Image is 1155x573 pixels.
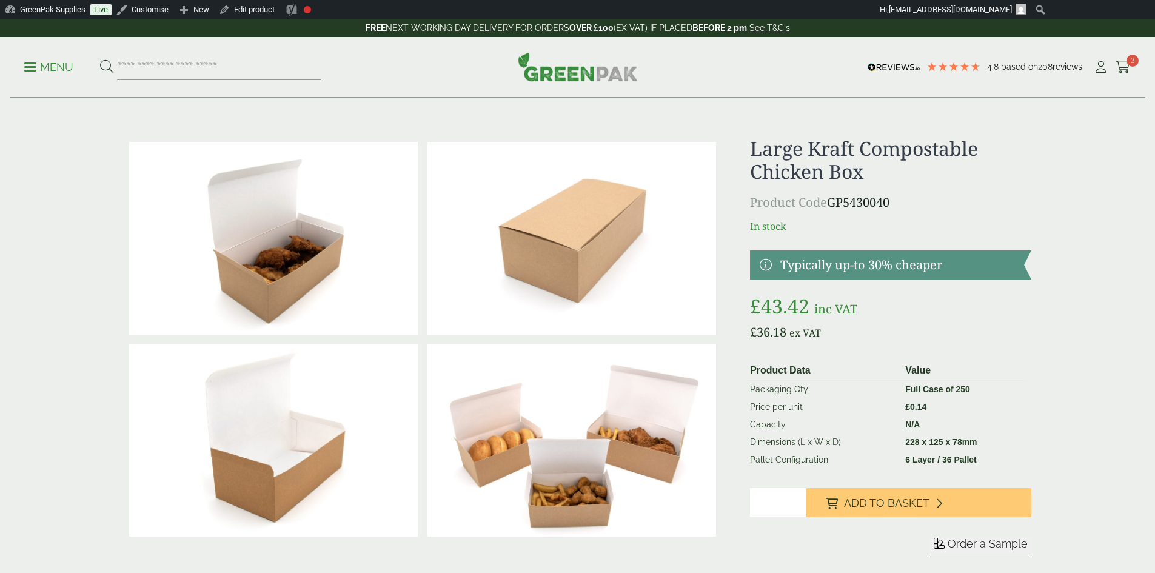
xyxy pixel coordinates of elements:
[750,219,1031,233] p: In stock
[1093,61,1108,73] i: My Account
[745,434,900,451] td: Dimensions (L x W x D)
[806,488,1031,517] button: Add to Basket
[1127,55,1139,67] span: 3
[427,344,716,537] img: Kraft Chicken Boxes Group Open With Food Alternate
[905,384,970,394] strong: Full Case of 250
[749,23,790,33] a: See T&C's
[905,402,926,412] bdi: 0.14
[750,293,761,319] span: £
[987,62,1001,72] span: 4.8
[750,193,1031,212] p: GP5430040
[905,455,977,464] strong: 6 Layer / 36 Pallet
[789,326,821,340] span: ex VAT
[905,402,910,412] span: £
[905,437,977,447] strong: 228 x 125 x 78mm
[926,61,981,72] div: 4.79 Stars
[366,23,386,33] strong: FREE
[900,361,1026,381] th: Value
[745,416,900,434] td: Capacity
[750,324,786,340] bdi: 36.18
[1116,58,1131,76] a: 3
[129,344,418,537] img: Large Kraft Chicken Box Open
[304,6,311,13] div: Focus keyphrase not set
[930,537,1031,555] button: Order a Sample
[1001,62,1038,72] span: Based on
[750,194,827,210] span: Product Code
[90,4,112,15] a: Live
[948,537,1028,550] span: Order a Sample
[745,398,900,416] td: Price per unit
[889,5,1012,14] span: [EMAIL_ADDRESS][DOMAIN_NAME]
[692,23,747,33] strong: BEFORE 2 pm
[750,137,1031,184] h1: Large Kraft Compostable Chicken Box
[745,380,900,398] td: Packaging Qty
[750,324,757,340] span: £
[1038,62,1053,72] span: 208
[844,497,929,510] span: Add to Basket
[868,63,920,72] img: REVIEWS.io
[1116,61,1131,73] i: Cart
[24,60,73,75] p: Menu
[129,142,418,335] img: Large Kraft Chicken Box With Chicken And Chips
[745,451,900,469] td: Pallet Configuration
[814,301,857,317] span: inc VAT
[24,60,73,72] a: Menu
[745,361,900,381] th: Product Data
[905,420,920,429] strong: N/A
[518,52,638,81] img: GreenPak Supplies
[750,293,809,319] bdi: 43.42
[569,23,614,33] strong: OVER £100
[427,142,716,335] img: Large Kraft Chicken Box Closed
[1053,62,1082,72] span: reviews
